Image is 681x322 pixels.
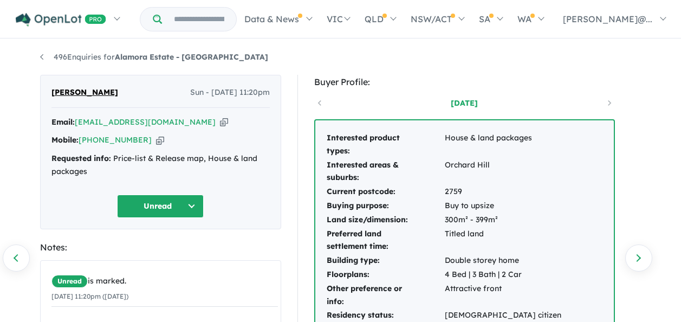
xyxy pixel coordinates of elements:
td: Attractive front [444,282,562,309]
td: Preferred land settlement time: [326,227,444,254]
nav: breadcrumb [40,51,641,64]
div: Price-list & Release map, House & land packages [51,152,270,178]
td: Current postcode: [326,185,444,199]
td: Buying purpose: [326,199,444,213]
td: House & land packages [444,131,562,158]
td: Land size/dimension: [326,213,444,227]
div: is marked. [51,275,278,288]
button: Copy [156,134,164,146]
strong: Email: [51,117,75,127]
span: [PERSON_NAME] [51,86,118,99]
td: Orchard Hill [444,158,562,185]
td: 4 Bed | 3 Bath | 2 Car [444,268,562,282]
div: Notes: [40,240,281,255]
button: Copy [220,117,228,128]
td: 2759 [444,185,562,199]
strong: Alamora Estate - [GEOGRAPHIC_DATA] [115,52,268,62]
small: [DATE] 11:20pm ([DATE]) [51,292,128,300]
td: Double storey home [444,254,562,268]
td: Building type: [326,254,444,268]
button: Unread [117,195,204,218]
input: Try estate name, suburb, builder or developer [164,8,234,31]
td: Interested areas & suburbs: [326,158,444,185]
span: Sun - [DATE] 11:20pm [190,86,270,99]
strong: Requested info: [51,153,111,163]
span: Unread [51,275,88,288]
td: Other preference or info: [326,282,444,309]
div: Buyer Profile: [314,75,615,89]
strong: Mobile: [51,135,79,145]
a: [DATE] [418,98,510,108]
a: [EMAIL_ADDRESS][DOMAIN_NAME] [75,117,216,127]
td: 300m² - 399m² [444,213,562,227]
a: [PHONE_NUMBER] [79,135,152,145]
img: Openlot PRO Logo White [16,13,106,27]
td: Buy to upsize [444,199,562,213]
span: [PERSON_NAME]@... [563,14,652,24]
td: Titled land [444,227,562,254]
td: Floorplans: [326,268,444,282]
td: Interested product types: [326,131,444,158]
a: 496Enquiries forAlamora Estate - [GEOGRAPHIC_DATA] [40,52,268,62]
